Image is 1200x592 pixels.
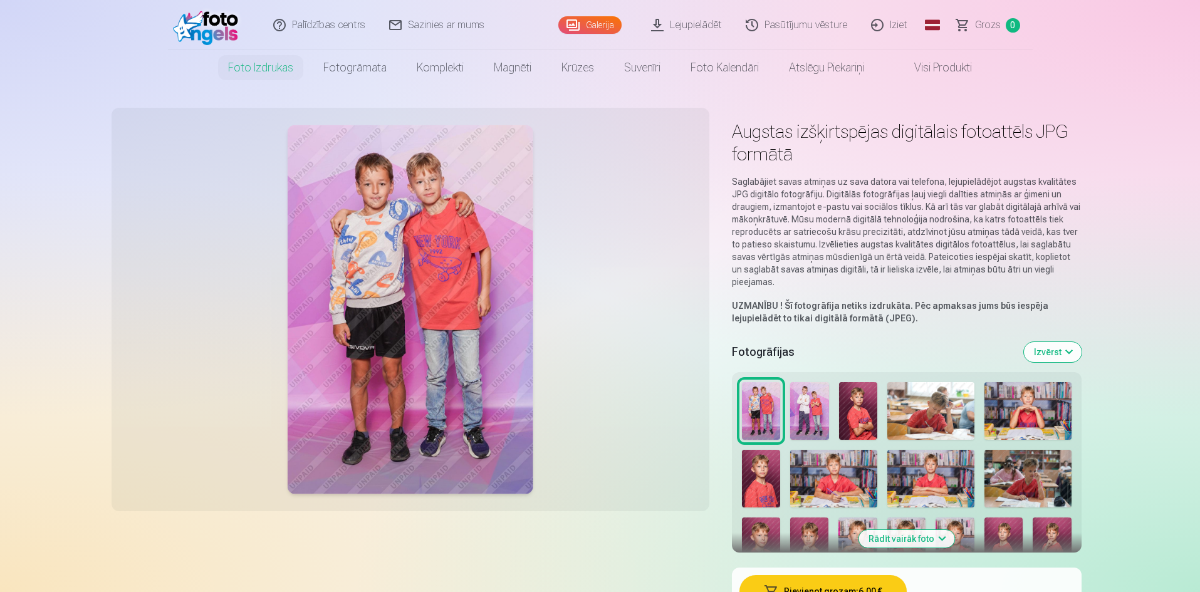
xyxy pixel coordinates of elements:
a: Komplekti [402,50,479,85]
a: Magnēti [479,50,546,85]
a: Foto izdrukas [213,50,308,85]
a: Atslēgu piekariņi [774,50,879,85]
h1: Augstas izšķirtspējas digitālais fotoattēls JPG formātā [732,120,1082,165]
span: 0 [1006,18,1020,33]
h5: Fotogrāfijas [732,343,1014,361]
a: Visi produkti [879,50,987,85]
button: Rādīt vairāk foto [858,530,954,548]
a: Krūzes [546,50,609,85]
strong: Šī fotogrāfija netiks izdrukāta. Pēc apmaksas jums būs iespēja lejupielādēt to tikai digitālā for... [732,301,1048,323]
img: /fa1 [173,5,245,45]
strong: UZMANĪBU ! [732,301,783,311]
span: Grozs [975,18,1001,33]
button: Izvērst [1024,342,1082,362]
a: Foto kalendāri [676,50,774,85]
a: Galerija [558,16,622,34]
p: Saglabājiet savas atmiņas uz sava datora vai telefona, lejupielādējot augstas kvalitātes JPG digi... [732,175,1082,288]
a: Fotogrāmata [308,50,402,85]
a: Suvenīri [609,50,676,85]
